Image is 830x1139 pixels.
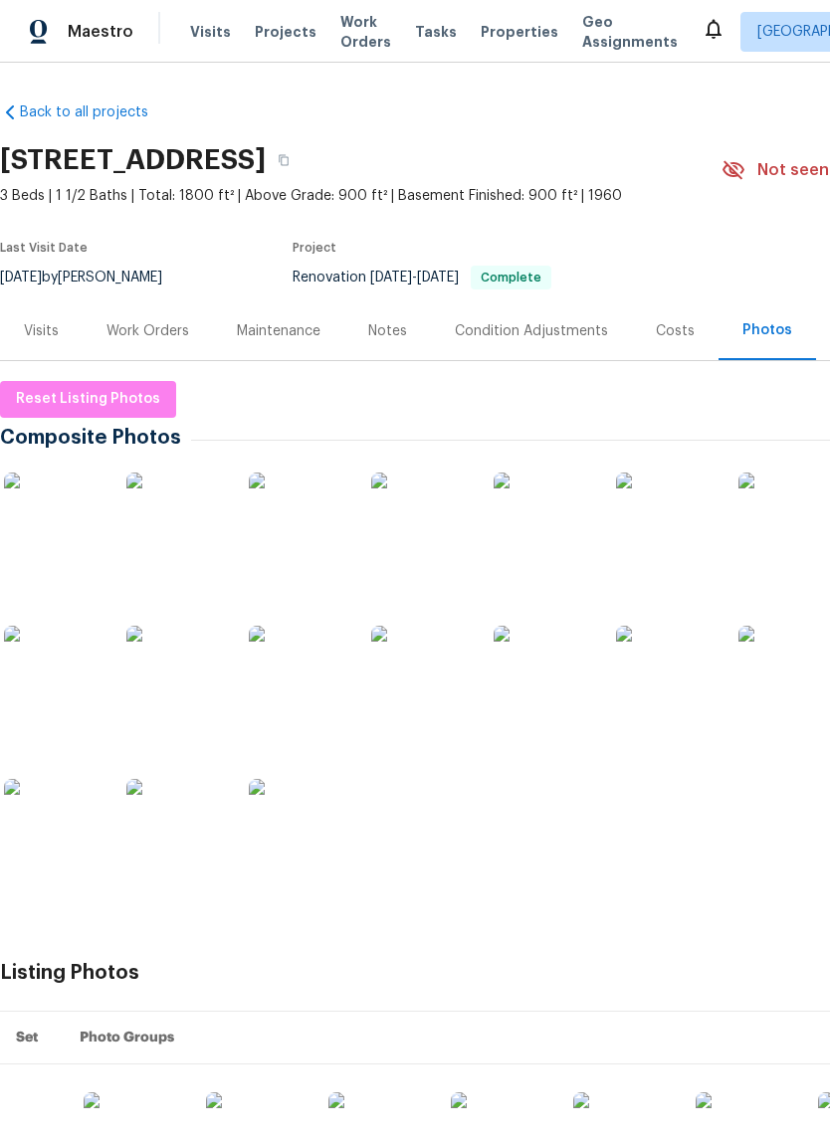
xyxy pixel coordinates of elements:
[473,272,549,284] span: Complete
[455,321,608,341] div: Condition Adjustments
[237,321,320,341] div: Maintenance
[68,22,133,42] span: Maestro
[742,320,792,340] div: Photos
[190,22,231,42] span: Visits
[417,271,459,285] span: [DATE]
[293,242,336,254] span: Project
[368,321,407,341] div: Notes
[24,321,59,341] div: Visits
[370,271,412,285] span: [DATE]
[340,12,391,52] span: Work Orders
[481,22,558,42] span: Properties
[293,271,551,285] span: Renovation
[415,25,457,39] span: Tasks
[656,321,695,341] div: Costs
[582,12,678,52] span: Geo Assignments
[106,321,189,341] div: Work Orders
[266,142,302,178] button: Copy Address
[16,387,160,412] span: Reset Listing Photos
[370,271,459,285] span: -
[255,22,316,42] span: Projects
